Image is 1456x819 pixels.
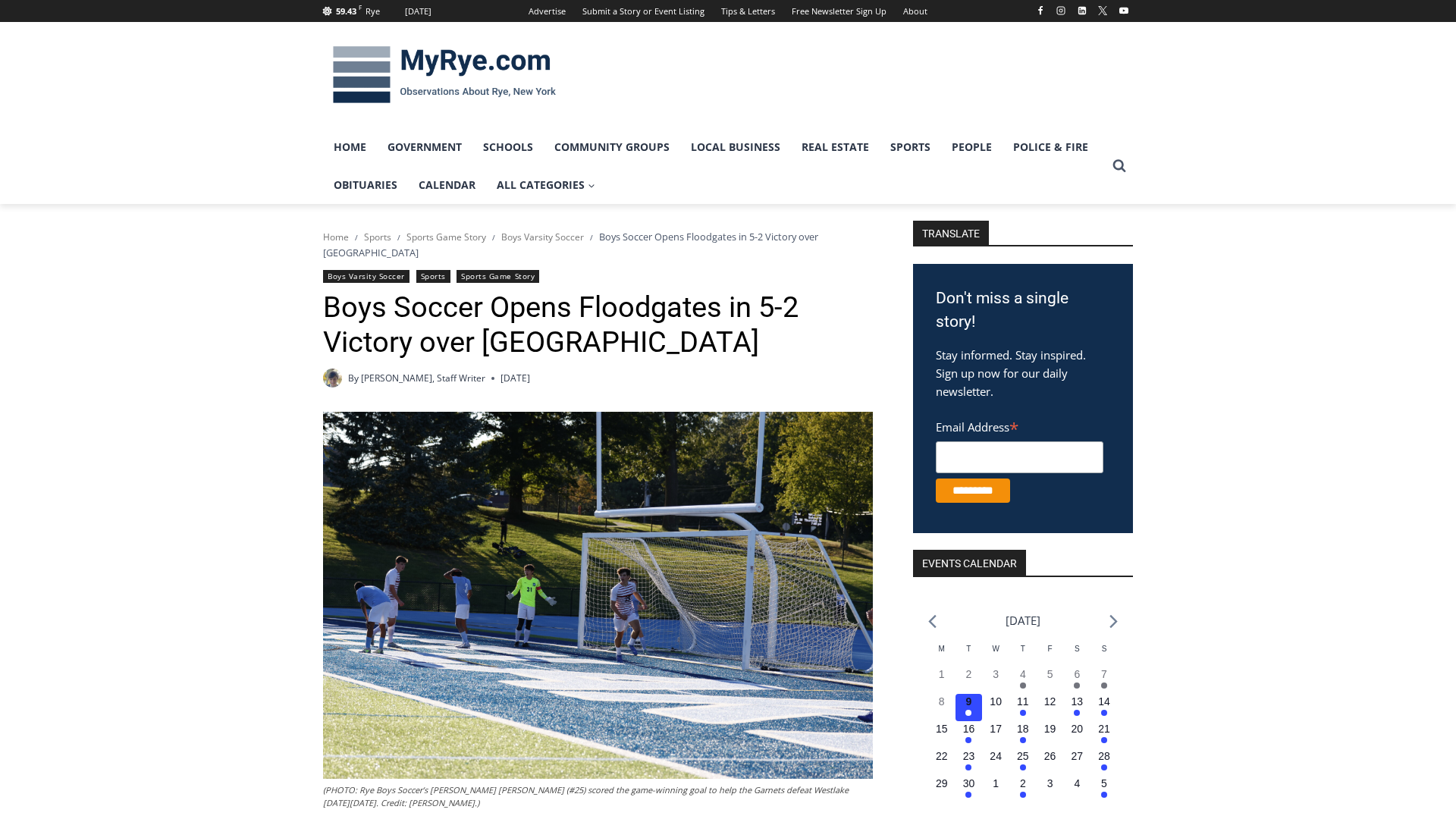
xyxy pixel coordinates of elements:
[323,128,1106,205] nav: Primary Navigation
[1009,748,1037,776] button: 25 Has events
[955,721,983,748] button: 16 Has events
[928,694,955,721] button: 8
[366,5,380,18] div: Rye
[1037,776,1064,803] button: 3
[990,695,1002,708] time: 10
[982,721,1009,748] button: 17
[1101,682,1107,689] em: Has events
[323,166,408,204] a: Obituaries
[1037,694,1064,721] button: 12
[955,694,983,721] button: 9 Has events
[1020,777,1026,789] time: 2
[993,777,999,789] time: 1
[355,232,358,243] span: /
[1090,694,1118,721] button: 14 Has events
[1063,694,1090,721] button: 13 Has events
[1009,694,1037,721] button: 11 Has events
[880,128,941,166] a: Sports
[323,290,873,359] h1: Boys Soccer Opens Floodgates in 5-2 Victory over [GEOGRAPHIC_DATA]
[965,792,971,798] em: Has events
[359,3,362,11] span: F
[406,231,486,243] a: Sports Game Story
[1074,668,1080,680] time: 6
[955,667,983,694] button: 2
[1094,2,1112,20] a: X
[1020,737,1026,743] em: Has events
[1031,2,1050,20] a: Facebook
[1101,668,1107,680] time: 7
[1017,750,1029,762] time: 25
[928,776,955,803] button: 29
[1020,668,1026,680] time: 4
[1006,610,1040,631] li: [DATE]
[1109,614,1118,629] a: Next month
[1063,748,1090,776] button: 27
[1017,695,1029,708] time: 11
[323,369,342,388] a: Author image
[323,231,349,243] a: Home
[1090,748,1118,776] button: 28 Has events
[1009,776,1037,803] button: 2 Has events
[1074,682,1080,689] em: Has events
[955,643,983,667] div: Tuesday
[501,231,584,243] a: Boys Varsity Soccer
[1063,776,1090,803] button: 4
[982,748,1009,776] button: 24
[323,36,566,115] img: MyRye.com
[1090,721,1118,748] button: 21 Has events
[1101,764,1107,770] em: Has events
[928,643,955,667] div: Monday
[1106,152,1133,180] button: View Search Form
[1047,777,1053,789] time: 3
[408,166,486,204] a: Calendar
[941,128,1003,166] a: People
[993,668,999,680] time: 3
[966,695,972,708] time: 9
[928,667,955,694] button: 1
[1020,792,1026,798] em: Has events
[963,750,975,762] time: 23
[936,346,1110,400] p: Stay informed. Stay inspired. Sign up now for our daily newsletter.
[990,750,1002,762] time: 24
[323,369,342,388] img: (PHOTO: MyRye.com 2024 Head Intern, Editor and now Staff Writer Charlie Morris. Contributed.)Char...
[913,221,989,245] strong: TRANSLATE
[1063,721,1090,748] button: 20
[1090,776,1118,803] button: 5 Has events
[405,5,431,18] div: [DATE]
[1072,695,1084,708] time: 13
[928,748,955,776] button: 22
[936,412,1103,439] label: Email Address
[1003,128,1099,166] a: Police & Fire
[323,412,873,778] img: (PHOTO: Rye Boys Soccer's Connor Dehmer (#25) scored the game-winning goal to help the Garnets de...
[939,645,945,653] span: M
[680,128,791,166] a: Local Business
[1115,2,1133,20] a: YouTube
[486,166,606,204] a: All Categories
[500,371,530,385] time: [DATE]
[965,710,971,716] em: Has events
[1102,645,1107,653] span: S
[1090,667,1118,694] button: 7 Has events
[1020,710,1026,716] em: Has events
[1075,645,1080,653] span: S
[1063,667,1090,694] button: 6 Has events
[928,721,955,748] button: 15
[323,229,873,260] nav: Breadcrumbs
[1020,682,1026,689] em: Has events
[936,777,948,789] time: 29
[397,232,400,243] span: /
[1101,737,1107,743] em: Has events
[1037,667,1064,694] button: 5
[1009,721,1037,748] button: 18 Has events
[1101,710,1107,716] em: Has events
[963,777,975,789] time: 30
[982,667,1009,694] button: 3
[1090,643,1118,667] div: Sunday
[1044,695,1056,708] time: 12
[364,231,391,243] span: Sports
[1021,645,1025,653] span: T
[965,737,971,743] em: Has events
[1037,643,1064,667] div: Friday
